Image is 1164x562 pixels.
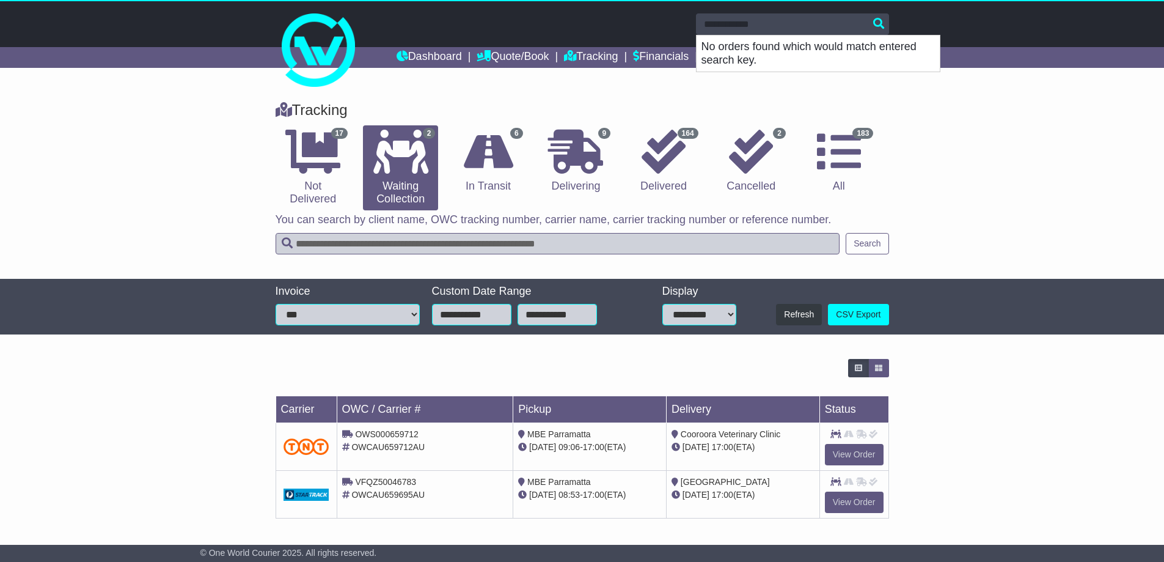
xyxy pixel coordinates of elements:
[276,213,889,227] p: You can search by client name, OWC tracking number, carrier name, carrier tracking number or refe...
[558,442,580,452] span: 09:06
[828,304,888,325] a: CSV Export
[825,444,884,465] a: View Order
[276,125,351,210] a: 17 Not Delivered
[450,125,525,198] a: 6 In Transit
[518,489,661,501] div: - (ETA)
[666,396,819,423] td: Delivery
[683,442,709,452] span: [DATE]
[529,490,556,500] span: [DATE]
[819,396,888,423] td: Status
[598,128,611,139] span: 9
[672,441,814,454] div: (ETA)
[583,442,604,452] span: 17:00
[331,128,348,139] span: 17
[773,128,786,139] span: 2
[527,477,590,487] span: MBE Parramatta
[200,548,377,558] span: © One World Courier 2025. All rights reserved.
[355,429,419,439] span: OWS000659712
[276,396,337,423] td: Carrier
[527,429,590,439] span: MBE Parramatta
[852,128,873,139] span: 183
[337,396,513,423] td: OWC / Carrier #
[564,47,618,68] a: Tracking
[714,125,789,198] a: 2 Cancelled
[284,489,329,501] img: GetCarrierServiceDarkLogo
[269,102,895,119] div: Tracking
[681,477,770,487] span: [GEOGRAPHIC_DATA]
[697,35,940,72] p: No orders found which would match entered search key.
[276,285,420,298] div: Invoice
[681,429,780,439] span: Cooroora Veterinary Clinic
[423,128,436,139] span: 2
[846,233,888,254] button: Search
[626,125,701,198] a: 164 Delivered
[284,438,329,455] img: TNT_Domestic.png
[355,477,416,487] span: VFQZ50046783
[510,128,523,139] span: 6
[397,47,462,68] a: Dashboard
[825,492,884,513] a: View Order
[477,47,549,68] a: Quote/Book
[712,442,733,452] span: 17:00
[513,396,667,423] td: Pickup
[776,304,822,325] button: Refresh
[363,125,438,210] a: 2 Waiting Collection
[712,490,733,500] span: 17:00
[529,442,556,452] span: [DATE]
[633,47,689,68] a: Financials
[672,489,814,501] div: (ETA)
[351,490,425,500] span: OWCAU659695AU
[583,490,604,500] span: 17:00
[683,490,709,500] span: [DATE]
[558,490,580,500] span: 08:53
[678,128,698,139] span: 164
[518,441,661,454] div: - (ETA)
[538,125,613,198] a: 9 Delivering
[432,285,628,298] div: Custom Date Range
[801,125,876,198] a: 183 All
[351,442,425,452] span: OWCAU659712AU
[662,285,736,298] div: Display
